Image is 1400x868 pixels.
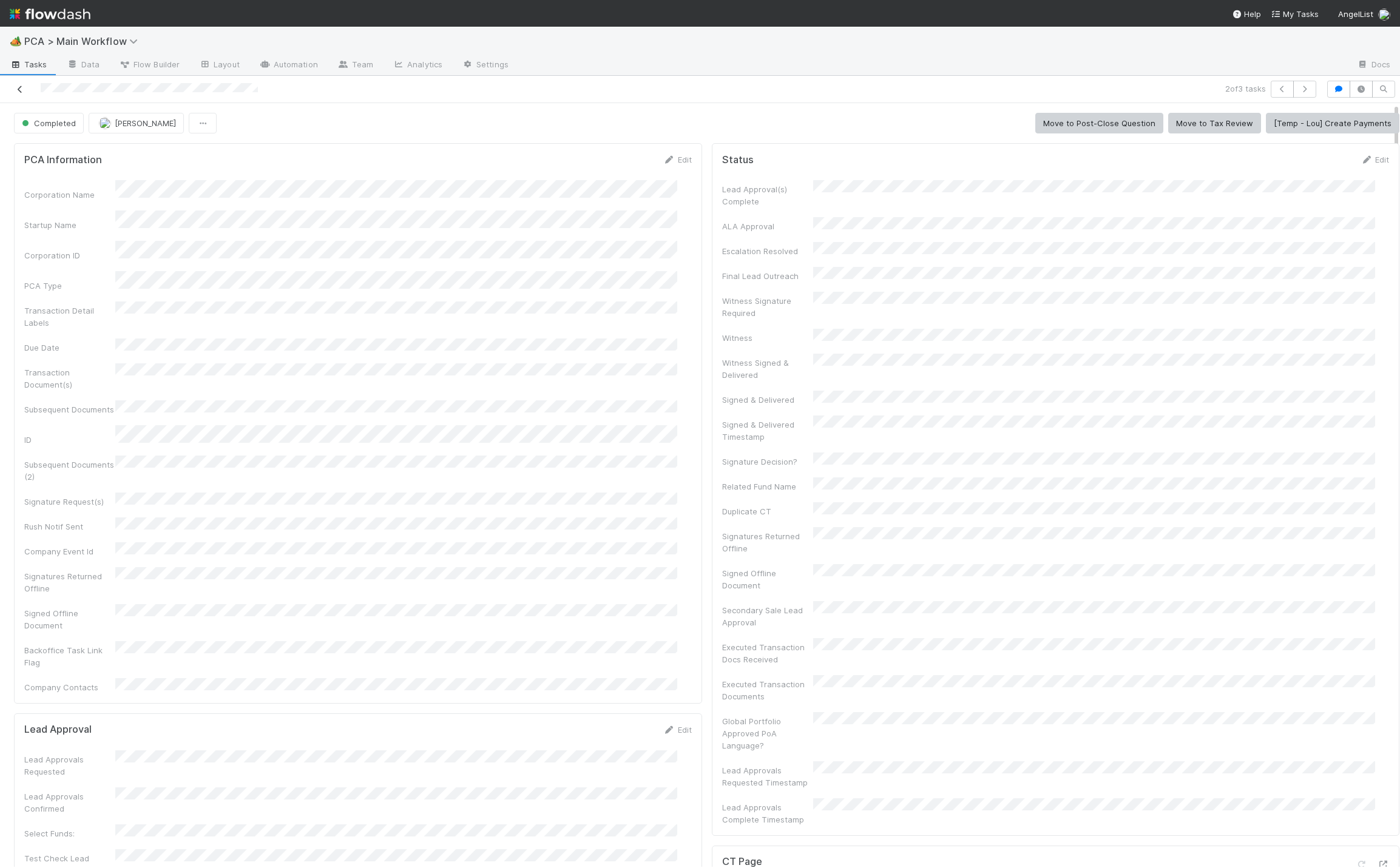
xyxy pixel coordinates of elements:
[722,245,813,257] div: Escalation Resolved
[24,753,115,778] div: Lead Approvals Requested
[89,113,184,133] button: [PERSON_NAME]
[722,764,813,789] div: Lead Approvals Requested Timestamp
[24,459,115,483] div: Subsequent Documents (2)
[1232,8,1261,20] div: Help
[119,58,180,70] span: Flow Builder
[722,419,813,443] div: Signed & Delivered Timestamp
[722,332,813,344] div: Witness
[722,394,813,406] div: Signed & Delivered
[24,35,144,47] span: PCA > Main Workflow
[24,681,115,693] div: Company Contacts
[1271,9,1319,19] span: My Tasks
[383,56,452,75] a: Analytics
[722,801,813,826] div: Lead Approvals Complete Timestamp
[722,604,813,628] div: Secondary Sale Lead Approval
[57,56,109,75] a: Data
[722,480,813,493] div: Related Fund Name
[722,456,813,468] div: Signature Decision?
[24,304,115,329] div: Transaction Detail Labels
[722,530,813,554] div: Signatures Returned Offline
[24,827,115,839] div: Select Funds:
[722,154,754,166] h5: Status
[1168,113,1261,133] button: Move to Tax Review
[722,567,813,591] div: Signed Offline Document
[1035,113,1163,133] button: Move to Post-Close Question
[14,113,84,133] button: Completed
[328,56,383,75] a: Team
[24,403,115,415] div: Subsequent Documents
[722,715,813,752] div: Global Portfolio Approved PoA Language?
[722,641,813,665] div: Executed Transaction Docs Received
[24,280,115,292] div: PCA Type
[722,183,813,207] div: Lead Approval(s) Complete
[24,607,115,631] div: Signed Offline Document
[19,118,76,128] span: Completed
[1271,8,1319,20] a: My Tasks
[1266,113,1399,133] button: [Temp - Lou] Create Payments
[24,790,115,815] div: Lead Approvals Confirmed
[722,295,813,319] div: Witness Signature Required
[663,725,692,735] a: Edit
[1347,56,1400,75] a: Docs
[10,36,22,46] span: 🏕️
[10,58,47,70] span: Tasks
[722,505,813,517] div: Duplicate CT
[10,4,90,24] img: logo-inverted-e16ddd16eac7371096b0.svg
[24,496,115,508] div: Signature Request(s)
[249,56,328,75] a: Automation
[24,434,115,446] div: ID
[189,56,249,75] a: Layout
[24,219,115,231] div: Startup Name
[24,570,115,594] div: Signatures Returned Offline
[24,154,102,166] h5: PCA Information
[722,678,813,702] div: Executed Transaction Documents
[24,545,115,557] div: Company Event Id
[1361,155,1389,164] a: Edit
[24,341,115,354] div: Due Date
[24,366,115,391] div: Transaction Document(s)
[452,56,518,75] a: Settings
[24,644,115,668] div: Backoffice Task Link Flag
[1338,9,1373,19] span: AngelList
[24,520,115,533] div: Rush Notif Sent
[722,270,813,282] div: Final Lead Outreach
[663,155,692,164] a: Edit
[722,357,813,381] div: Witness Signed & Delivered
[24,724,92,736] h5: Lead Approval
[722,220,813,232] div: ALA Approval
[1378,8,1390,21] img: avatar_1c530150-f9f0-4fb8-9f5d-006d570d4582.png
[109,56,189,75] a: Flow Builder
[24,189,115,201] div: Corporation Name
[99,117,111,129] img: avatar_d7f67417-030a-43ce-a3ce-a315a3ccfd08.png
[24,249,115,261] div: Corporation ID
[722,856,762,868] h5: CT Page
[1225,82,1266,95] span: 2 of 3 tasks
[115,118,176,128] span: [PERSON_NAME]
